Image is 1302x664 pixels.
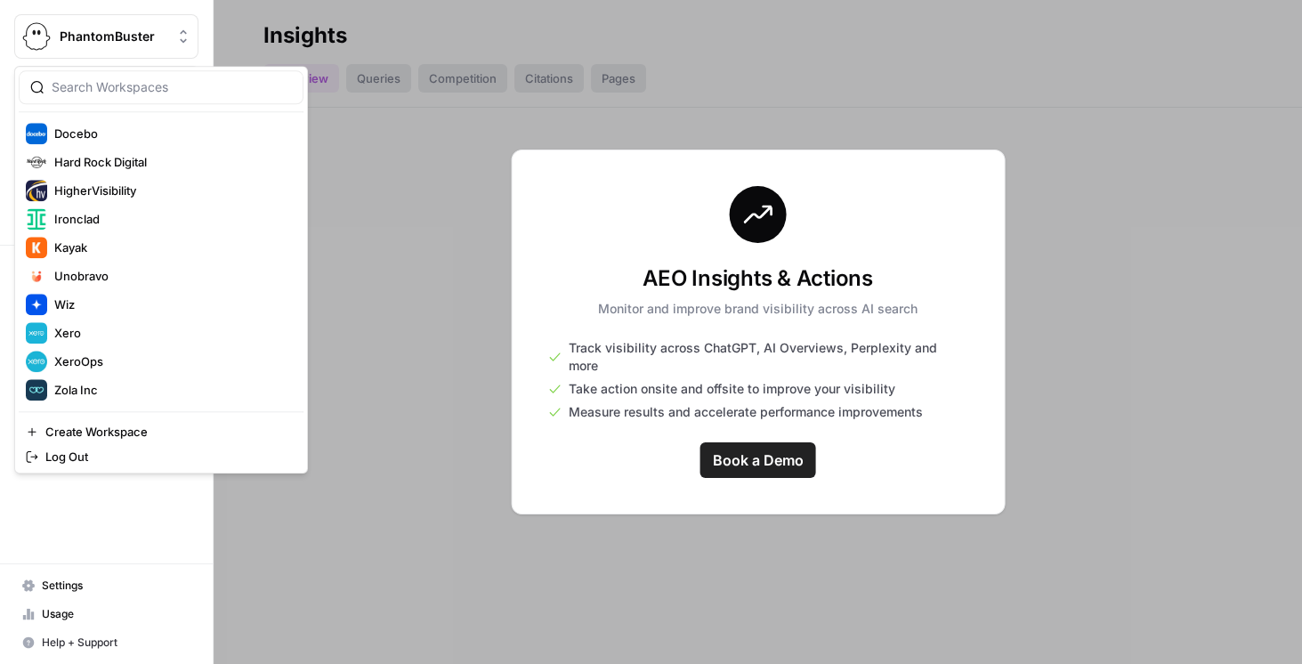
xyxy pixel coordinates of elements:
span: Wiz [54,296,289,313]
span: PhantomBuster [60,28,167,45]
span: Xero [54,324,289,342]
img: Docebo Logo [26,123,47,144]
button: Help + Support [14,628,198,657]
img: XeroOps Logo [26,351,47,372]
a: Create Workspace [19,419,303,444]
span: Docebo [54,125,289,142]
span: Usage [42,606,190,622]
img: Wiz Logo [26,294,47,315]
img: Unobravo Logo [26,265,47,287]
span: Zola Inc [54,381,289,399]
img: Zola Inc Logo [26,379,47,401]
a: Book a Demo [700,442,816,478]
button: Workspace: PhantomBuster [14,14,198,59]
input: Search Workspaces [52,78,292,96]
span: Take action onsite and offsite to improve your visibility [569,380,895,398]
a: Settings [14,571,198,600]
img: Ironclad Logo [26,208,47,230]
span: Settings [42,578,190,594]
span: XeroOps [54,352,289,370]
span: Unobravo [54,267,289,285]
span: Ironclad [54,210,289,228]
img: Kayak Logo [26,237,47,258]
img: HigherVisibility Logo [26,180,47,201]
p: Monitor and improve brand visibility across AI search [598,300,918,318]
span: Track visibility across ChatGPT, AI Overviews, Perplexity and more [569,339,968,375]
h3: AEO Insights & Actions [598,264,918,293]
span: Help + Support [42,635,190,651]
span: Create Workspace [45,423,289,441]
img: Xero Logo [26,322,47,344]
span: Hard Rock Digital [54,153,289,171]
span: Log Out [45,448,289,466]
span: Kayak [54,239,289,256]
div: Workspace: PhantomBuster [14,66,308,474]
span: Book a Demo [713,449,804,471]
a: Log Out [19,444,303,469]
a: Usage [14,600,198,628]
span: Measure results and accelerate performance improvements [569,403,923,421]
span: HigherVisibility [54,182,289,199]
img: Hard Rock Digital Logo [26,151,47,173]
img: PhantomBuster Logo [20,20,53,53]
